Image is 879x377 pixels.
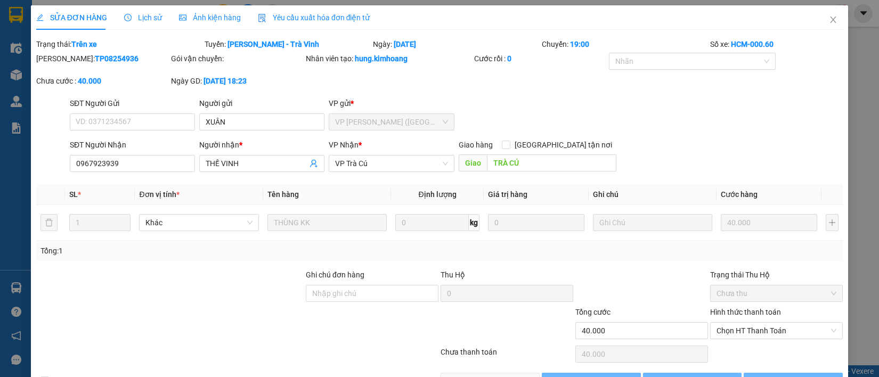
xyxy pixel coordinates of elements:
[139,190,179,199] span: Đơn vị tính
[227,40,319,48] b: [PERSON_NAME] - Trà Vinh
[469,214,479,231] span: kg
[510,139,616,151] span: [GEOGRAPHIC_DATA] tận nơi
[124,13,162,22] span: Lịch sử
[731,40,774,48] b: HCM-000.60
[199,97,324,109] div: Người gửi
[199,139,324,151] div: Người nhận
[335,155,447,171] span: VP Trà Cú
[459,141,493,149] span: Giao hàng
[306,285,438,302] input: Ghi chú đơn hàng
[488,214,584,231] input: 0
[329,97,454,109] div: VP gửi
[78,77,101,85] b: 40.000
[589,184,717,205] th: Ghi chú
[721,190,758,199] span: Cước hàng
[36,14,44,21] span: edit
[267,190,299,199] span: Tên hàng
[541,38,709,50] div: Chuyến:
[439,346,574,365] div: Chưa thanh toán
[826,214,839,231] button: plus
[507,54,511,63] b: 0
[829,15,837,24] span: close
[145,215,252,231] span: Khác
[575,308,611,316] span: Tổng cước
[570,40,589,48] b: 19:00
[36,53,169,64] div: [PERSON_NAME]:
[487,154,616,171] input: Dọc đường
[394,40,416,48] b: [DATE]
[709,38,844,50] div: Số xe:
[95,54,139,63] b: TP08254936
[179,14,186,21] span: picture
[36,75,169,87] div: Chưa cước :
[710,308,781,316] label: Hình thức thanh toán
[267,214,387,231] input: VD: Bàn, Ghế
[441,271,465,279] span: Thu Hộ
[35,38,204,50] div: Trạng thái:
[204,38,372,50] div: Tuyến:
[459,154,487,171] span: Giao
[40,214,58,231] button: delete
[710,269,843,281] div: Trạng thái Thu Hộ
[204,77,247,85] b: [DATE] 18:23
[329,141,359,149] span: VP Nhận
[171,53,304,64] div: Gói vận chuyển:
[258,13,370,22] span: Yêu cầu xuất hóa đơn điện tử
[488,190,527,199] span: Giá trị hàng
[71,40,97,48] b: Trên xe
[40,245,340,257] div: Tổng: 1
[258,14,266,22] img: icon
[474,53,607,64] div: Cước rồi :
[372,38,540,50] div: Ngày:
[306,53,472,64] div: Nhân viên tạo:
[717,285,836,301] span: Chưa thu
[179,13,241,22] span: Ảnh kiện hàng
[69,190,78,199] span: SL
[717,323,836,339] span: Chọn HT Thanh Toán
[36,13,107,22] span: SỬA ĐƠN HÀNG
[419,190,457,199] span: Định lượng
[818,5,848,35] button: Close
[306,271,364,279] label: Ghi chú đơn hàng
[70,97,195,109] div: SĐT Người Gửi
[70,139,195,151] div: SĐT Người Nhận
[335,114,447,130] span: VP Trần Phú (Hàng)
[355,54,408,63] b: hung.kimhoang
[593,214,712,231] input: Ghi Chú
[721,214,817,231] input: 0
[124,14,132,21] span: clock-circle
[171,75,304,87] div: Ngày GD:
[310,159,318,168] span: user-add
